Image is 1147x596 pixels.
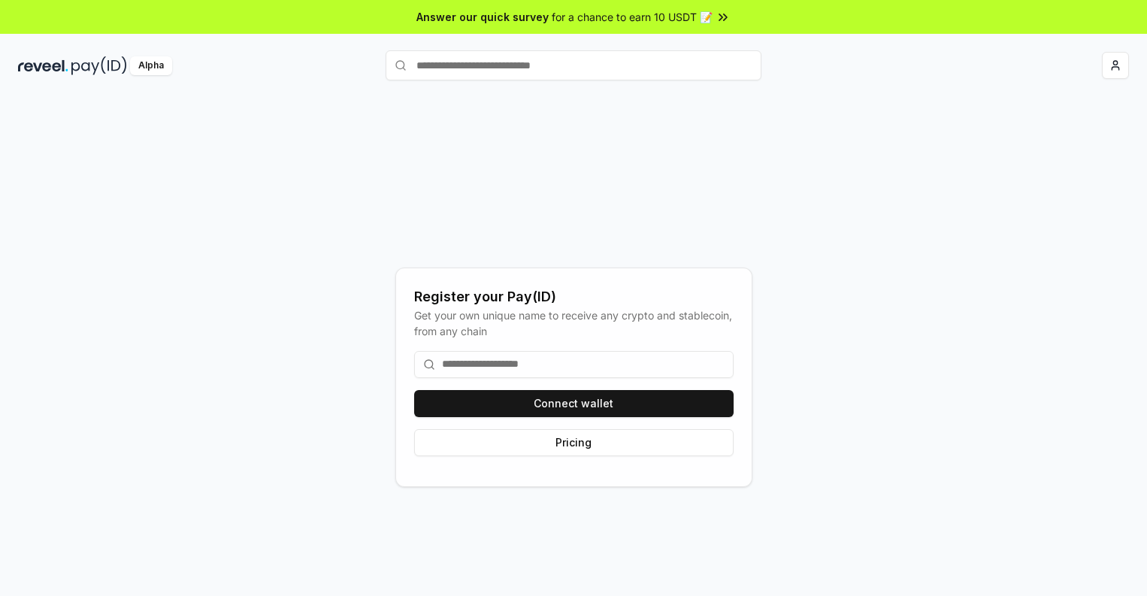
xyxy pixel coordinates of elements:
img: reveel_dark [18,56,68,75]
div: Alpha [130,56,172,75]
span: for a chance to earn 10 USDT 📝 [552,9,713,25]
button: Pricing [414,429,734,456]
img: pay_id [71,56,127,75]
button: Connect wallet [414,390,734,417]
div: Register your Pay(ID) [414,286,734,307]
span: Answer our quick survey [416,9,549,25]
div: Get your own unique name to receive any crypto and stablecoin, from any chain [414,307,734,339]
